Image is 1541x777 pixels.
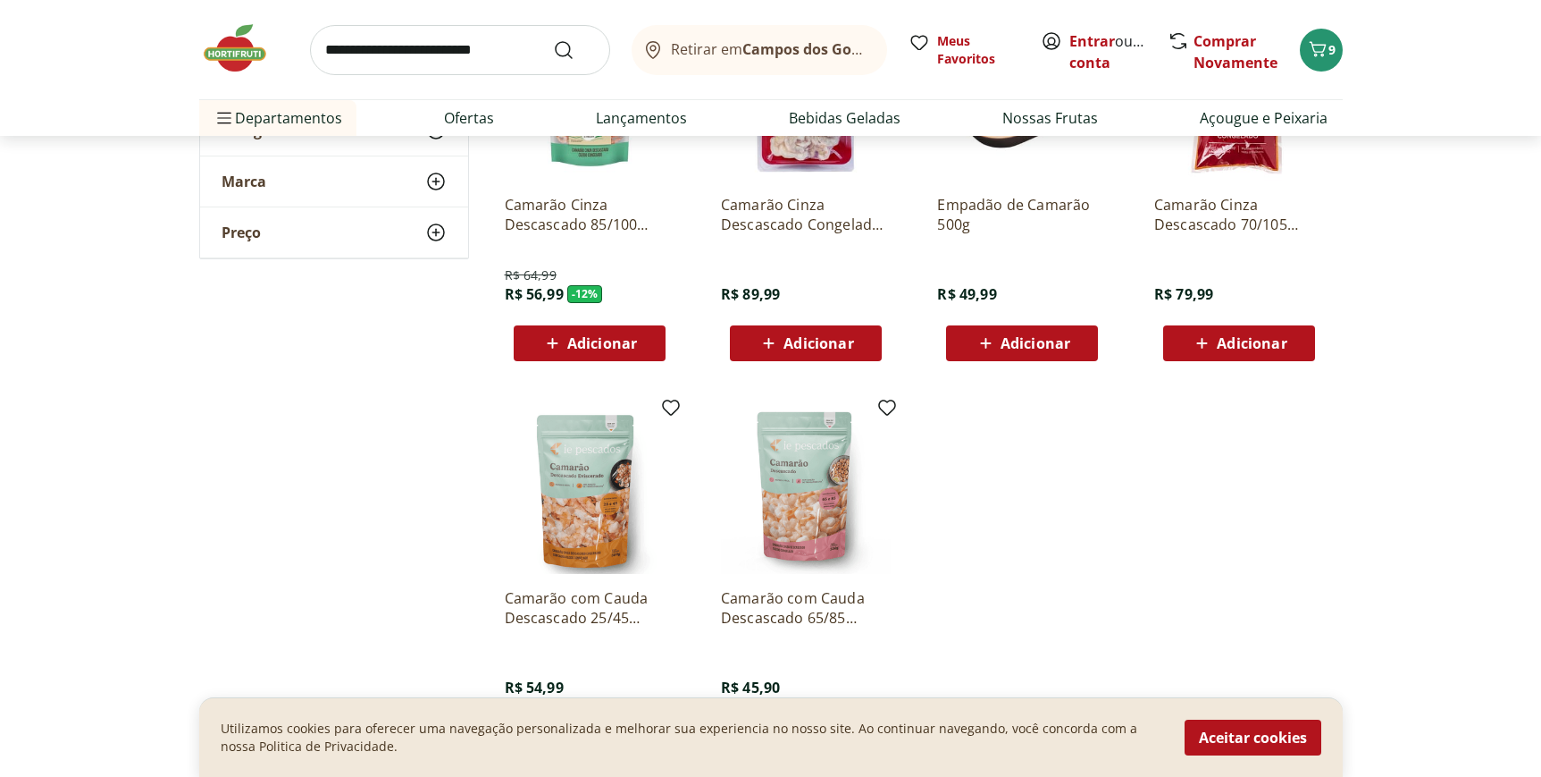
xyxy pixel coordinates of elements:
[514,325,666,361] button: Adicionar
[222,224,261,241] span: Preço
[742,39,1067,59] b: Campos dos Goytacazes/[GEOGRAPHIC_DATA]
[221,720,1163,756] p: Utilizamos cookies para oferecer uma navegação personalizada e melhorar sua experiencia no nosso ...
[596,107,687,129] a: Lançamentos
[730,325,882,361] button: Adicionar
[214,97,235,139] button: Menu
[567,285,603,303] span: - 12 %
[909,32,1019,68] a: Meus Favoritos
[783,336,853,350] span: Adicionar
[721,588,891,628] a: Camarão com Cauda Descascado 65/85 Congelado IE Pescados 300g
[505,404,674,574] img: Camarão com Cauda Descascado 25/45 Congelado IE Pescados 300g
[632,25,887,75] button: Retirar emCampos dos Goytacazes/[GEOGRAPHIC_DATA]
[1154,195,1324,234] a: Camarão Cinza Descascado 70/105 Congelado Frescatto 400g
[946,325,1098,361] button: Adicionar
[505,266,557,284] span: R$ 64,99
[937,32,1019,68] span: Meus Favoritos
[789,107,900,129] a: Bebidas Geladas
[200,207,468,258] button: Preço
[567,336,637,350] span: Adicionar
[721,195,891,234] a: Camarão Cinza Descascado Congelado Premium Frescatto 400G
[214,97,342,139] span: Departamentos
[721,678,780,697] span: R$ 45,90
[1001,336,1070,350] span: Adicionar
[200,156,468,207] button: Marca
[505,678,564,697] span: R$ 54,99
[505,284,564,304] span: R$ 56,99
[1217,336,1286,350] span: Adicionar
[937,284,996,304] span: R$ 49,99
[1069,31,1168,72] a: Criar conta
[1193,31,1277,72] a: Comprar Novamente
[671,41,868,57] span: Retirar em
[505,588,674,628] a: Camarão com Cauda Descascado 25/45 Congelado IE Pescados 300g
[553,39,596,61] button: Submit Search
[444,107,494,129] a: Ofertas
[1069,30,1149,73] span: ou
[222,173,266,190] span: Marca
[1069,31,1115,51] a: Entrar
[721,404,891,574] img: Camarão com Cauda Descascado 65/85 Congelado IE Pescados 300g
[1300,29,1343,72] button: Carrinho
[937,195,1107,234] a: Empadão de Camarão 500g
[310,25,610,75] input: search
[199,21,289,75] img: Hortifruti
[505,195,674,234] a: Camarão Cinza Descascado 85/100 Congelado Natural Da Terra 400g
[721,284,780,304] span: R$ 89,99
[1163,325,1315,361] button: Adicionar
[1002,107,1098,129] a: Nossas Frutas
[1200,107,1327,129] a: Açougue e Peixaria
[1328,41,1336,58] span: 9
[1154,284,1213,304] span: R$ 79,99
[1185,720,1321,756] button: Aceitar cookies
